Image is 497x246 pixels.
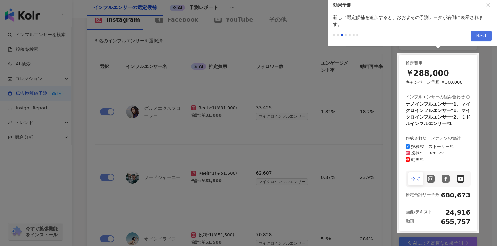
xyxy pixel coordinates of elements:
span: Next [476,31,487,41]
button: Next [471,31,492,41]
span: close [486,3,490,7]
button: close [485,1,492,8]
div: 効果予測 [333,1,485,8]
div: 新しい選定候補を追加すると、おおよその予測データが右側に表示されます。 [328,14,497,28]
